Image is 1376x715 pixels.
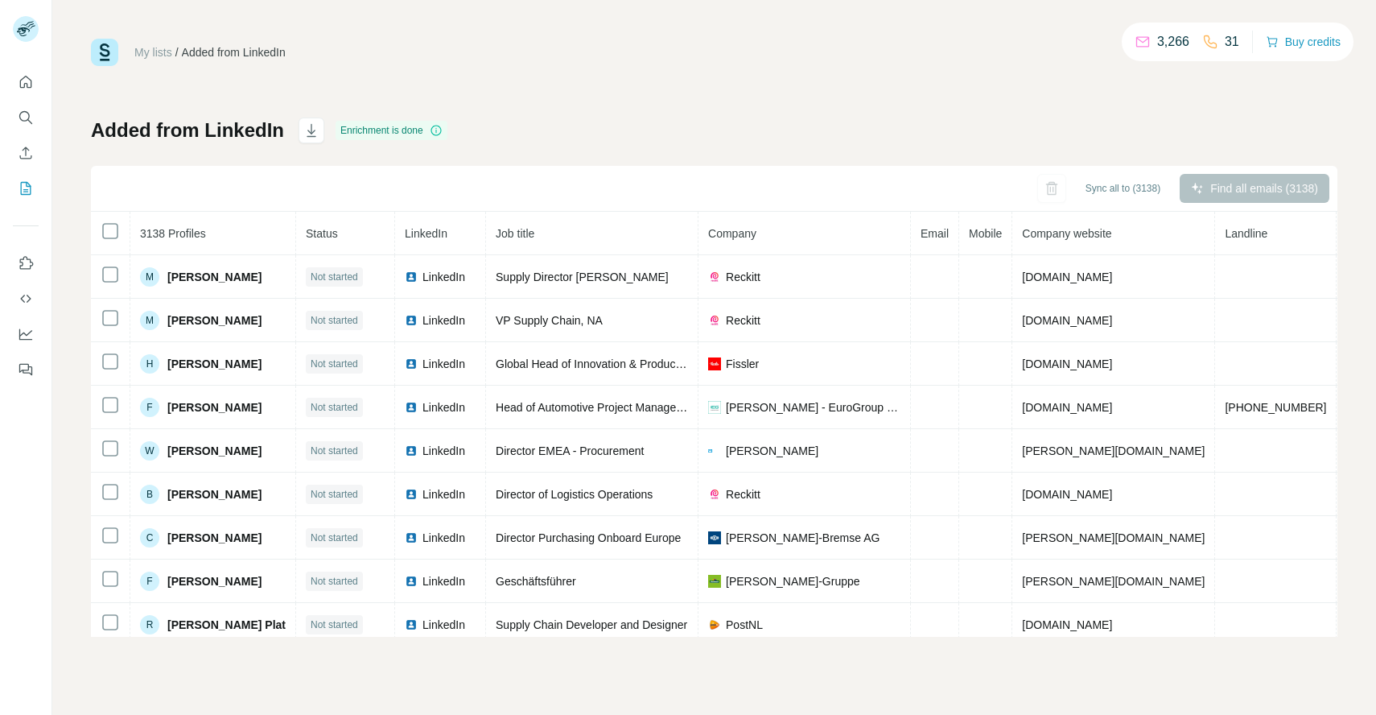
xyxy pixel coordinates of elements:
[13,68,39,97] button: Quick start
[311,531,358,545] span: Not started
[167,269,262,285] span: [PERSON_NAME]
[496,357,748,370] span: Global Head of Innovation & Product Development
[140,528,159,548] div: C
[140,615,159,634] div: R
[1225,401,1326,414] span: [PHONE_NUMBER]
[13,138,39,167] button: Enrich CSV
[496,488,653,501] span: Director of Logistics Operations
[311,400,358,415] span: Not started
[1022,401,1112,414] span: [DOMAIN_NAME]
[167,443,262,459] span: [PERSON_NAME]
[1074,176,1172,200] button: Sync all to (3138)
[140,485,159,504] div: B
[311,313,358,328] span: Not started
[422,399,465,415] span: LinkedIn
[496,271,669,283] span: Supply Director [PERSON_NAME]
[140,354,159,374] div: H
[1266,31,1341,53] button: Buy credits
[1225,32,1239,52] p: 31
[1022,488,1112,501] span: [DOMAIN_NAME]
[496,227,534,240] span: Job title
[921,227,949,240] span: Email
[167,486,262,502] span: [PERSON_NAME]
[422,617,465,633] span: LinkedIn
[726,269,760,285] span: Reckitt
[708,357,721,370] img: company-logo
[708,575,721,588] img: company-logo
[405,488,418,501] img: LinkedIn logo
[167,356,262,372] span: [PERSON_NAME]
[311,270,358,284] span: Not started
[140,572,159,591] div: F
[167,617,286,633] span: [PERSON_NAME] Plat
[140,267,159,287] div: M
[167,312,262,329] span: [PERSON_NAME]
[1022,575,1205,588] span: [PERSON_NAME][DOMAIN_NAME]
[182,44,286,60] div: Added from LinkedIn
[726,530,880,546] span: [PERSON_NAME]-Bremse AG
[496,531,681,544] span: Director Purchasing Onboard Europe
[1086,181,1160,196] span: Sync all to (3138)
[167,573,262,589] span: [PERSON_NAME]
[140,441,159,461] div: W
[311,618,358,632] span: Not started
[311,574,358,589] span: Not started
[708,271,721,283] img: company-logo
[1022,618,1112,631] span: [DOMAIN_NAME]
[311,357,358,371] span: Not started
[405,271,418,283] img: LinkedIn logo
[13,174,39,203] button: My lists
[726,356,759,372] span: Fissler
[708,449,721,453] img: company-logo
[405,401,418,414] img: LinkedIn logo
[140,227,206,240] span: 3138 Profiles
[13,284,39,313] button: Use Surfe API
[726,399,900,415] span: [PERSON_NAME] - EuroGroup Laminations
[167,530,262,546] span: [PERSON_NAME]
[708,531,721,544] img: company-logo
[405,531,418,544] img: LinkedIn logo
[405,444,418,457] img: LinkedIn logo
[726,573,860,589] span: [PERSON_NAME]-Gruppe
[91,39,118,66] img: Surfe Logo
[91,118,284,143] h1: Added from LinkedIn
[1022,444,1205,457] span: [PERSON_NAME][DOMAIN_NAME]
[726,617,763,633] span: PostNL
[422,269,465,285] span: LinkedIn
[13,355,39,384] button: Feedback
[708,227,756,240] span: Company
[336,121,447,140] div: Enrichment is done
[496,618,687,631] span: Supply Chain Developer and Designer
[422,312,465,329] span: LinkedIn
[422,443,465,459] span: LinkedIn
[405,227,447,240] span: LinkedIn
[140,398,159,417] div: F
[496,575,576,588] span: Geschäftsführer
[405,575,418,588] img: LinkedIn logo
[13,320,39,349] button: Dashboard
[1022,531,1205,544] span: [PERSON_NAME][DOMAIN_NAME]
[1157,32,1189,52] p: 3,266
[13,103,39,132] button: Search
[1022,271,1112,283] span: [DOMAIN_NAME]
[175,44,179,60] li: /
[306,227,338,240] span: Status
[405,314,418,327] img: LinkedIn logo
[496,401,847,414] span: Head of Automotive Project Management and Product Industrialisation
[708,401,721,414] img: company-logo
[140,311,159,330] div: M
[13,249,39,278] button: Use Surfe on LinkedIn
[422,530,465,546] span: LinkedIn
[134,46,172,59] a: My lists
[726,486,760,502] span: Reckitt
[1022,357,1112,370] span: [DOMAIN_NAME]
[496,444,644,457] span: Director EMEA - Procurement
[422,486,465,502] span: LinkedIn
[726,443,818,459] span: [PERSON_NAME]
[405,357,418,370] img: LinkedIn logo
[726,312,760,329] span: Reckitt
[708,314,721,327] img: company-logo
[708,618,721,631] img: company-logo
[1022,227,1111,240] span: Company website
[311,444,358,458] span: Not started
